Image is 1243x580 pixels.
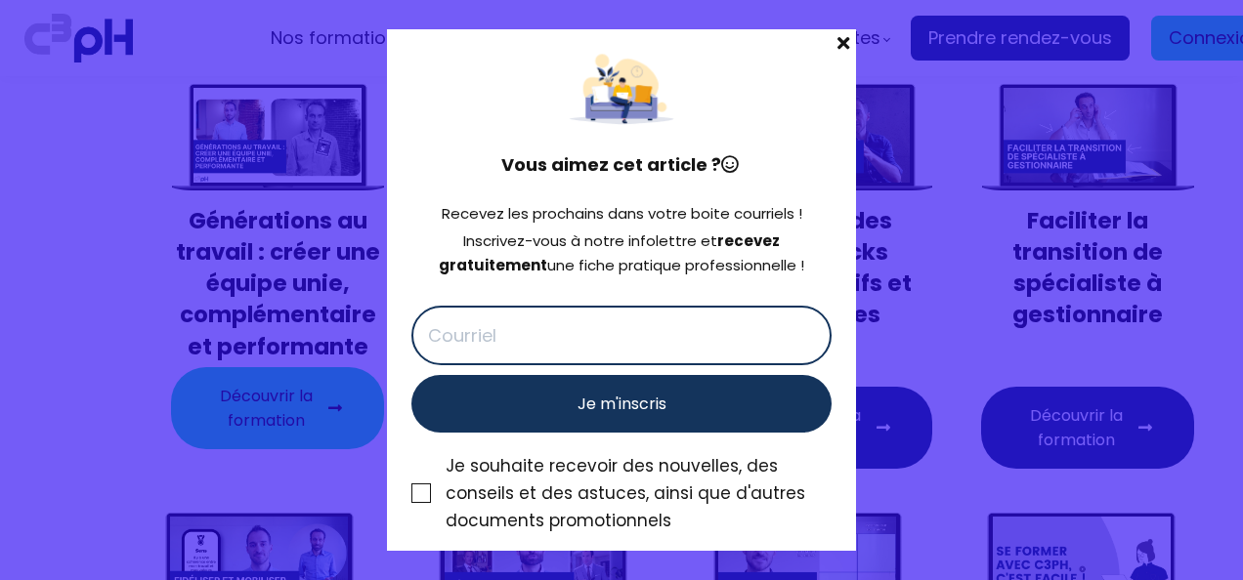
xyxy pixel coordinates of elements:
[411,375,832,433] button: Je m'inscris
[446,452,832,534] div: Je souhaite recevoir des nouvelles, des conseils et des astuces, ainsi que d'autres documents pro...
[411,202,832,227] div: Recevez les prochains dans votre boite courriels !
[578,392,666,416] span: Je m'inscris
[411,229,832,278] div: Inscrivez-vous à notre infolettre et une fiche pratique professionnelle !
[717,230,780,251] strong: recevez
[411,151,832,179] h4: Vous aimez cet article ?
[411,306,832,365] input: Courriel
[439,255,547,275] strong: gratuitement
